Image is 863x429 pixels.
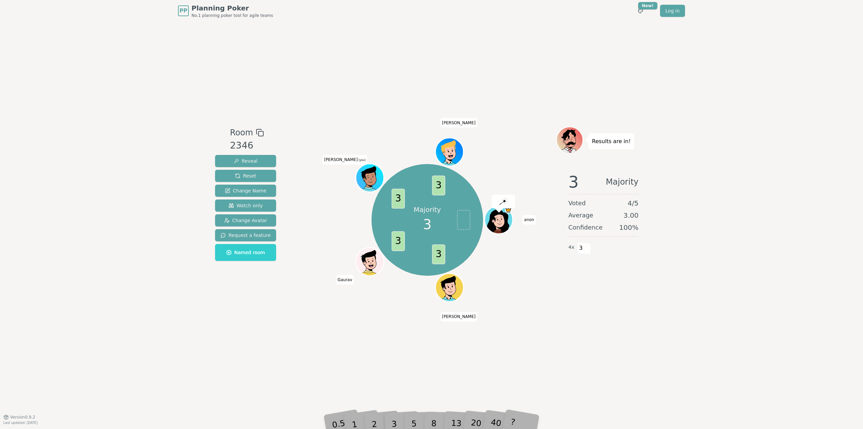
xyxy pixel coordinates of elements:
[215,229,276,241] button: Request a feature
[440,312,477,322] span: Click to change your name
[3,421,38,425] span: Last updated: [DATE]
[619,223,638,232] span: 100 %
[568,198,586,208] span: Voted
[322,155,367,165] span: Click to change your name
[505,207,512,214] span: anon is the host
[634,5,647,17] button: New!
[10,414,35,420] span: Version 0.9.2
[225,187,266,194] span: Change Name
[423,214,431,235] span: 3
[220,232,271,239] span: Request a feature
[336,275,354,285] span: Click to change your name
[628,198,638,208] span: 4 / 5
[215,199,276,212] button: Watch only
[568,211,593,220] span: Average
[191,13,273,18] span: No.1 planning poker tool for agile teams
[215,214,276,226] button: Change Avatar
[592,137,631,146] p: Results are in!
[499,198,507,205] img: reveal
[568,244,574,251] span: 4 x
[414,205,441,214] p: Majority
[358,159,366,162] span: (you)
[432,244,445,264] span: 3
[226,249,265,256] span: Named room
[229,202,263,209] span: Watch only
[215,244,276,261] button: Named room
[215,170,276,182] button: Reset
[577,242,585,254] span: 3
[224,217,267,224] span: Change Avatar
[3,414,35,420] button: Version0.9.2
[391,189,405,209] span: 3
[523,215,536,224] span: Click to change your name
[568,223,602,232] span: Confidence
[638,2,657,9] div: New!
[235,172,256,179] span: Reset
[660,5,685,17] a: Log in
[179,7,187,15] span: PP
[178,3,273,18] a: PPPlanning PokerNo.1 planning poker tool for agile teams
[440,118,477,128] span: Click to change your name
[568,174,579,190] span: 3
[191,3,273,13] span: Planning Poker
[215,155,276,167] button: Reveal
[230,127,253,139] span: Room
[357,165,383,191] button: Click to change your avatar
[432,176,445,195] span: 3
[623,211,638,220] span: 3.00
[234,158,258,164] span: Reveal
[215,185,276,197] button: Change Name
[606,174,638,190] span: Majority
[230,139,264,153] div: 2346
[391,231,405,251] span: 3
